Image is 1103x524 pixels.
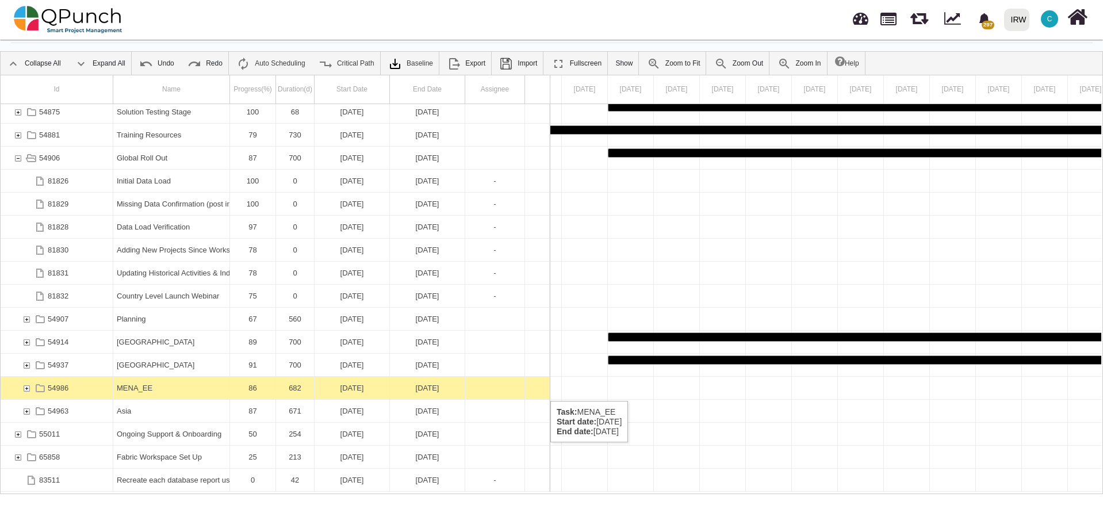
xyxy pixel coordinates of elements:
[230,147,276,169] div: 87
[390,193,465,215] div: 30-01-2025
[279,308,311,330] div: 560
[318,377,386,399] div: [DATE]
[276,469,315,491] div: 42
[390,446,465,468] div: 30-10-2025
[315,216,390,238] div: 29-05-2025
[117,101,226,123] div: Solution Testing Stage
[48,331,68,353] div: 54914
[393,446,461,468] div: [DATE]
[1,124,550,147] div: Task: Training Resources Start date: 02-01-2024 End date: 31-12-2025
[230,354,276,376] div: 91
[230,124,276,146] div: 79
[772,52,827,75] a: Zoom In
[499,57,513,71] img: save.4d96896.png
[276,262,315,284] div: 0
[393,216,461,238] div: [DATE]
[117,400,226,422] div: Asia
[279,446,311,468] div: 213
[233,285,272,307] div: 75
[233,469,272,491] div: 0
[1,170,113,192] div: 81826
[230,101,276,123] div: 100
[465,170,525,192] div: -
[315,285,390,307] div: 30-09-2025
[318,331,386,353] div: [DATE]
[48,262,68,284] div: 81831
[233,216,272,238] div: 97
[318,147,386,169] div: [DATE]
[113,147,230,169] div: Global Roll Out
[113,285,230,307] div: Country Level Launch Webinar
[117,262,226,284] div: Updating Historical Activities & Indicators
[469,285,521,307] div: -
[390,469,465,491] div: 11-11-2025
[318,193,386,215] div: [DATE]
[279,400,311,422] div: 671
[393,262,461,284] div: [DATE]
[48,308,68,330] div: 54907
[1,52,67,75] a: Collapse All
[279,262,311,284] div: 0
[113,124,230,146] div: Training Resources
[279,216,311,238] div: 0
[469,239,521,261] div: -
[778,57,791,71] img: ic_zoom_in.48fceee.png
[230,331,276,353] div: 89
[230,308,276,330] div: 67
[390,75,465,104] div: End Date
[390,331,465,353] div: 31-12-2025
[1,331,113,353] div: 54914
[233,377,272,399] div: 86
[1,147,550,170] div: Task: Global Roll Out Start date: 01-02-2024 End date: 31-12-2025
[388,57,402,71] img: klXqkY5+JZAPre7YVMJ69SE9vgHW7RkaA9STpDBCRd8F60lk8AdY5g6cgTfGkm3cV0d3FrcCHw7UyPBLKa18SAFZQOCAmAAAA...
[230,216,276,238] div: 97
[999,1,1034,39] a: IRW
[279,124,311,146] div: 730
[390,423,465,445] div: 31-12-2025
[113,75,230,104] div: Name
[39,469,60,491] div: 83511
[315,147,390,169] div: 01-02-2024
[1,239,113,261] div: 81830
[318,285,386,307] div: [DATE]
[113,331,230,353] div: East Africa
[393,101,461,123] div: [DATE]
[117,124,226,146] div: Training Resources
[1,216,550,239] div: Task: Data Load Verification Start date: 29-05-2025 End date: 29-05-2025
[318,308,386,330] div: [DATE]
[390,262,465,284] div: 30-06-2025
[390,124,465,146] div: 31-12-2025
[393,331,461,353] div: [DATE]
[1,262,113,284] div: 81831
[117,147,226,169] div: Global Roll Out
[315,331,390,353] div: 01-02-2024
[1,354,550,377] div: Task: West Africa Start date: 01-02-2024 End date: 31-12-2025
[393,308,461,330] div: [DATE]
[1,400,550,423] div: Task: Asia Start date: 01-03-2024 End date: 31-12-2025
[279,193,311,215] div: 0
[276,446,315,468] div: 213
[230,377,276,399] div: 86
[1034,1,1065,37] a: C
[390,147,465,169] div: 31-12-2025
[276,308,315,330] div: 560
[1047,16,1052,22] span: C
[276,400,315,422] div: 671
[315,423,390,445] div: 22-04-2025
[318,446,386,468] div: [DATE]
[465,239,525,261] div: -
[390,285,465,307] div: 30-09-2025
[1,423,113,445] div: 55011
[113,423,230,445] div: Ongoing Support & Onboarding
[233,354,272,376] div: 91
[1,147,113,169] div: 54906
[315,377,390,399] div: 19-02-2024
[39,147,60,169] div: 54906
[318,400,386,422] div: [DATE]
[318,170,386,192] div: [DATE]
[319,57,332,71] img: ic_critical_path_24.b7f2986.png
[829,52,865,75] a: Help
[117,354,226,376] div: [GEOGRAPHIC_DATA]
[714,57,728,71] img: ic_zoom_out.687aa02.png
[315,469,390,491] div: 01-10-2025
